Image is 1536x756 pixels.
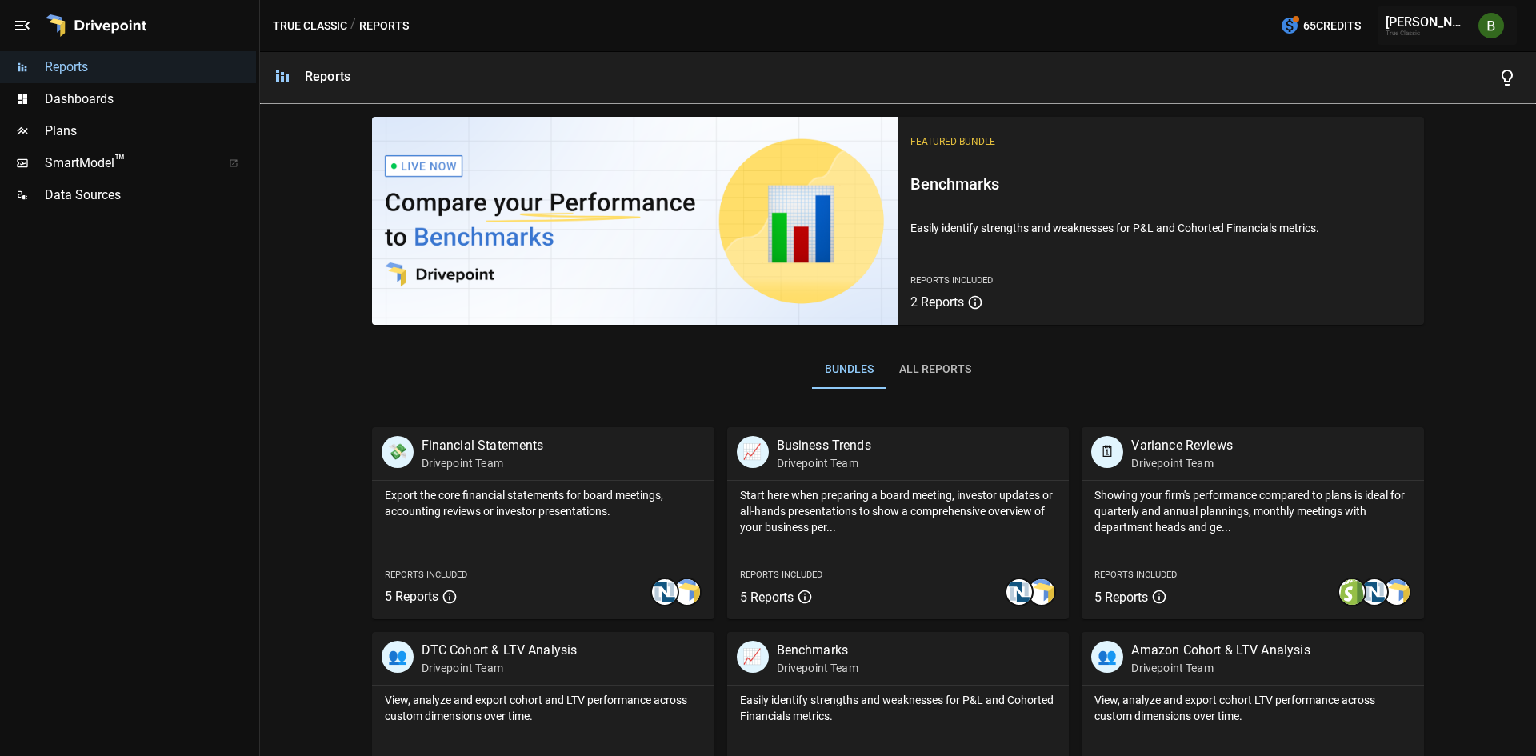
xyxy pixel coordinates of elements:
img: smart model [1029,579,1054,605]
div: 💸 [382,436,414,468]
img: shopify [1339,579,1365,605]
div: True Classic [1386,30,1469,37]
p: Easily identify strengths and weaknesses for P&L and Cohorted Financials metrics. [910,220,1411,236]
span: ™ [114,151,126,171]
img: netsuite [1362,579,1387,605]
span: Plans [45,122,256,141]
p: Drivepoint Team [777,455,871,471]
p: Amazon Cohort & LTV Analysis [1131,641,1310,660]
p: Drivepoint Team [422,660,578,676]
span: 2 Reports [910,294,964,310]
p: Export the core financial statements for board meetings, accounting reviews or investor presentat... [385,487,702,519]
span: 65 Credits [1303,16,1361,36]
div: 👥 [382,641,414,673]
p: Drivepoint Team [777,660,858,676]
img: Brandon Kang [1478,13,1504,38]
p: Business Trends [777,436,871,455]
span: Reports Included [740,570,822,580]
img: smart model [674,579,700,605]
span: Reports Included [385,570,467,580]
img: netsuite [652,579,678,605]
p: Benchmarks [777,641,858,660]
button: 65Credits [1274,11,1367,41]
span: Reports [45,58,256,77]
img: video thumbnail [372,117,898,325]
img: smart model [1384,579,1410,605]
div: 📈 [737,641,769,673]
img: netsuite [1006,579,1032,605]
button: Brandon Kang [1469,3,1514,48]
span: Reports Included [1094,570,1177,580]
span: SmartModel [45,154,211,173]
span: 5 Reports [385,589,438,604]
p: Drivepoint Team [1131,455,1232,471]
div: 📈 [737,436,769,468]
div: Reports [305,69,350,84]
h6: Benchmarks [910,171,1411,197]
span: Dashboards [45,90,256,109]
p: Start here when preparing a board meeting, investor updates or all-hands presentations to show a ... [740,487,1057,535]
p: Variance Reviews [1131,436,1232,455]
p: Financial Statements [422,436,544,455]
div: 👥 [1091,641,1123,673]
span: Data Sources [45,186,256,205]
p: DTC Cohort & LTV Analysis [422,641,578,660]
button: Bundles [812,350,886,389]
p: Drivepoint Team [422,455,544,471]
button: All Reports [886,350,984,389]
span: 5 Reports [1094,590,1148,605]
button: True Classic [273,16,347,36]
p: Drivepoint Team [1131,660,1310,676]
div: [PERSON_NAME] [1386,14,1469,30]
p: View, analyze and export cohort LTV performance across custom dimensions over time. [1094,692,1411,724]
p: View, analyze and export cohort and LTV performance across custom dimensions over time. [385,692,702,724]
p: Easily identify strengths and weaknesses for P&L and Cohorted Financials metrics. [740,692,1057,724]
span: Reports Included [910,275,993,286]
div: / [350,16,356,36]
span: 5 Reports [740,590,794,605]
p: Showing your firm's performance compared to plans is ideal for quarterly and annual plannings, mo... [1094,487,1411,535]
div: 🗓 [1091,436,1123,468]
span: Featured Bundle [910,136,995,147]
